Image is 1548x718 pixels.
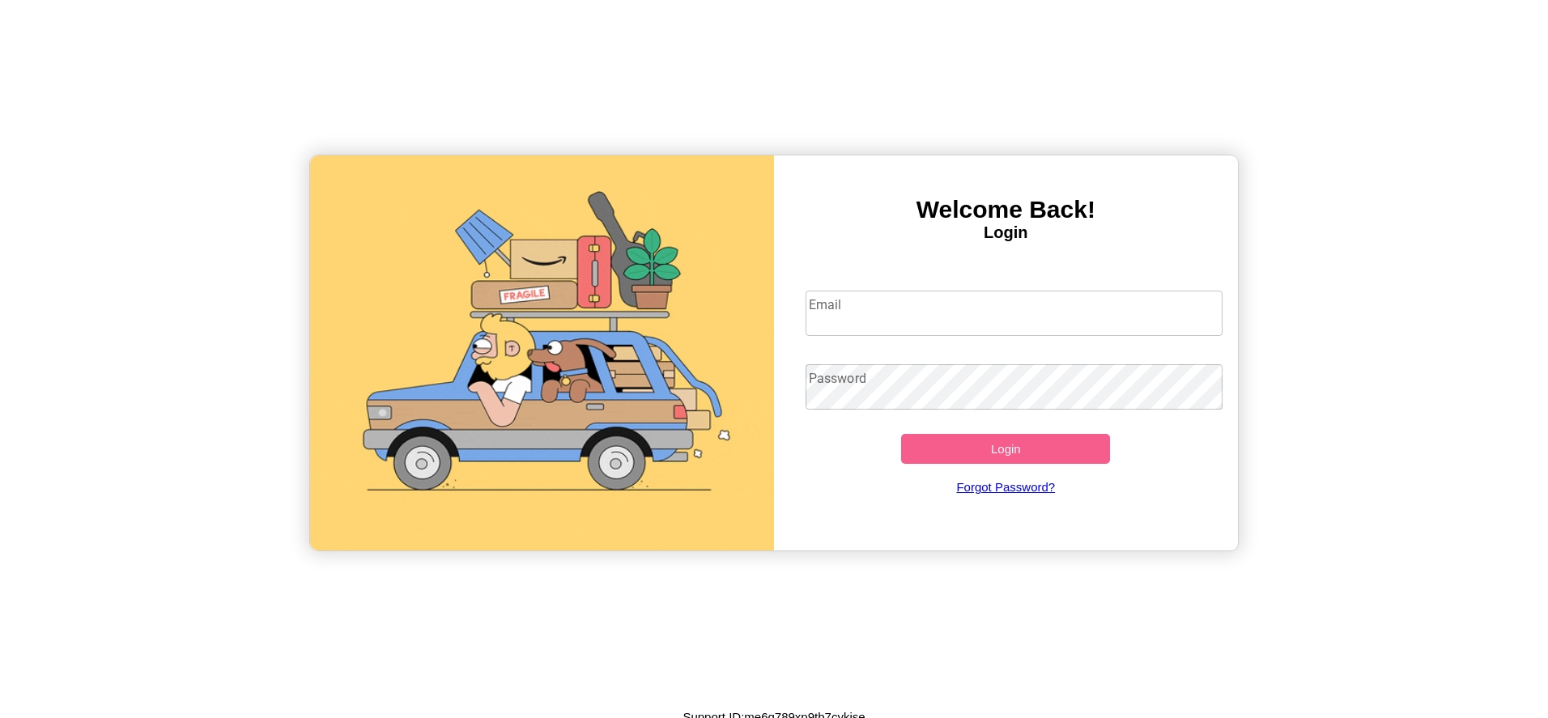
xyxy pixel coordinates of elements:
[310,155,774,550] img: gif
[797,464,1214,510] a: Forgot Password?
[901,434,1110,464] button: Login
[774,223,1238,242] h4: Login
[774,196,1238,223] h3: Welcome Back!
